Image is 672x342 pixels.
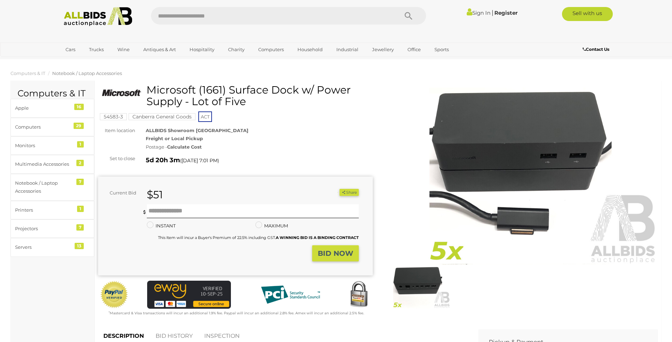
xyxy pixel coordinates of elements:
div: Projectors [15,225,73,233]
b: A WINNING BID IS A BINDING CONTRACT [276,235,359,240]
div: 7 [76,179,84,185]
strong: BID NOW [318,249,353,258]
div: Monitors [15,142,73,150]
a: Antiques & Art [139,44,180,55]
li: Watch this item [331,189,338,196]
a: Wine [113,44,134,55]
a: Notebook / Laptop Accessories 7 [11,174,94,201]
strong: Calculate Cost [167,144,202,150]
b: Contact Us [583,47,609,52]
div: Servers [15,243,73,251]
strong: Freight or Local Pickup [146,136,203,141]
span: ACT [198,111,212,122]
a: Multimedia Accessories 2 [11,155,94,173]
img: Microsoft (1661) Surface Dock w/ Power Supply - Lot of Five [383,88,658,265]
div: Postage - [146,143,373,151]
a: Apple 16 [11,99,94,117]
img: Microsoft (1661) Surface Dock w/ Power Supply - Lot of Five [385,266,450,308]
strong: $51 [147,188,163,201]
a: Sports [430,44,453,55]
div: 16 [74,104,84,110]
a: Sell with us [562,7,613,21]
a: Notebook / Laptop Accessories [52,70,122,76]
a: Charity [224,44,249,55]
h1: Microsoft (1661) Surface Dock w/ Power Supply - Lot of Five [102,84,371,107]
a: Jewellery [368,44,398,55]
h2: Computers & IT [18,89,87,98]
div: Set to close [93,155,140,163]
small: This Item will incur a Buyer's Premium of 22.5% including GST. [158,235,359,240]
a: Office [403,44,425,55]
label: INSTANT [147,222,176,230]
div: Computers [15,123,73,131]
div: 1 [77,141,84,148]
img: Secured by Rapid SSL [345,281,373,309]
a: Household [293,44,327,55]
div: Apple [15,104,73,112]
div: 13 [75,243,84,249]
img: PCI DSS compliant [255,281,325,309]
a: [GEOGRAPHIC_DATA] [61,55,120,67]
a: Register [494,9,517,16]
a: Printers 1 [11,201,94,219]
mark: 54583-3 [100,113,127,120]
a: Computers & IT [11,70,45,76]
a: Contact Us [583,46,611,53]
a: Trucks [84,44,108,55]
div: 7 [76,224,84,231]
a: 54583-3 [100,114,127,119]
mark: Canberra General Goods [129,113,196,120]
img: Microsoft (1661) Surface Dock w/ Power Supply - Lot of Five [102,86,141,101]
div: 29 [74,123,84,129]
strong: 5d 20h 3m [146,156,180,164]
label: MAXIMUM [255,222,288,230]
a: Computers [254,44,288,55]
img: eWAY Payment Gateway [147,281,231,309]
div: Current Bid [98,189,142,197]
span: | [492,9,493,16]
a: Cars [61,44,80,55]
span: [DATE] 7:01 PM [181,157,218,164]
a: Industrial [332,44,363,55]
img: Allbids.com.au [60,7,136,26]
div: Item location [93,126,140,135]
a: Monitors 1 [11,136,94,155]
div: Notebook / Laptop Accessories [15,179,73,196]
button: Search [391,7,426,25]
button: Share [340,189,359,196]
small: Mastercard & Visa transactions will incur an additional 1.9% fee. Paypal will incur an additional... [109,311,364,315]
span: ( ) [180,158,219,163]
div: 1 [77,206,84,212]
a: Servers 13 [11,238,94,256]
div: Multimedia Accessories [15,160,73,168]
img: Official PayPal Seal [100,281,129,309]
a: Hospitality [185,44,219,55]
a: Computers 29 [11,118,94,136]
a: Projectors 7 [11,219,94,238]
div: Printers [15,206,73,214]
a: Sign In [467,9,491,16]
strong: ALLBIDS Showroom [GEOGRAPHIC_DATA] [146,128,248,133]
button: BID NOW [312,245,359,262]
div: 2 [76,160,84,166]
a: Canberra General Goods [129,114,196,119]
